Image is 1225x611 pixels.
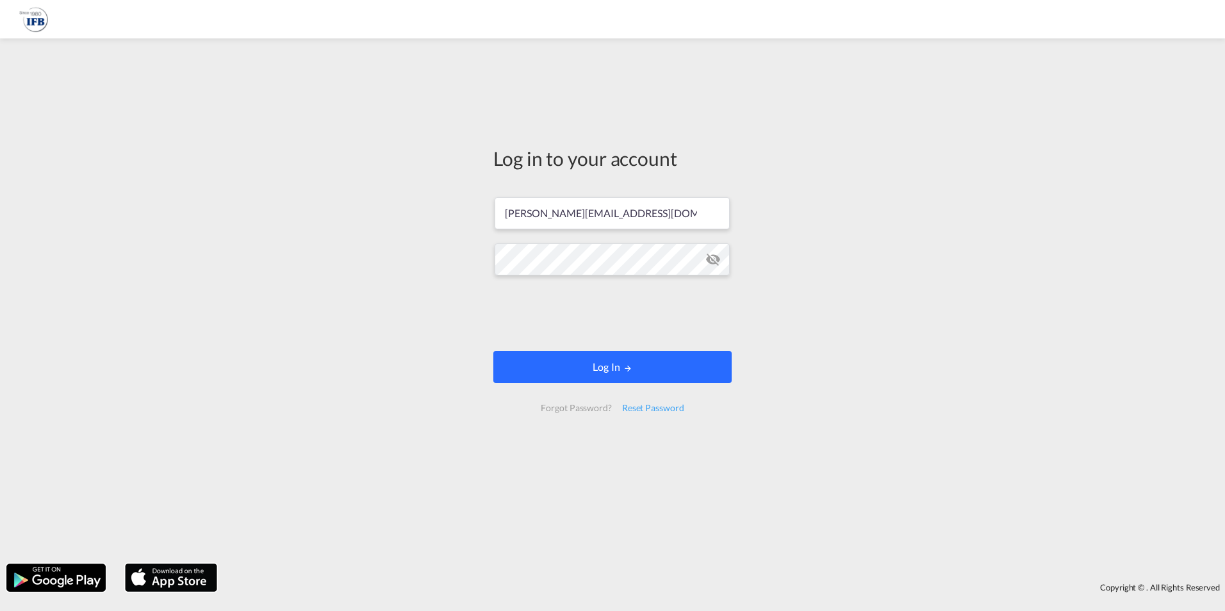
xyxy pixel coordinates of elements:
md-icon: icon-eye-off [705,252,721,267]
img: b628ab10256c11eeb52753acbc15d091.png [19,5,48,34]
input: Enter email/phone number [495,197,730,229]
button: LOGIN [493,351,732,383]
div: Reset Password [617,396,689,420]
div: Log in to your account [493,145,732,172]
img: apple.png [124,562,218,593]
img: google.png [5,562,107,593]
div: Copyright © . All Rights Reserved [224,576,1225,598]
iframe: reCAPTCHA [515,288,710,338]
div: Forgot Password? [536,396,616,420]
